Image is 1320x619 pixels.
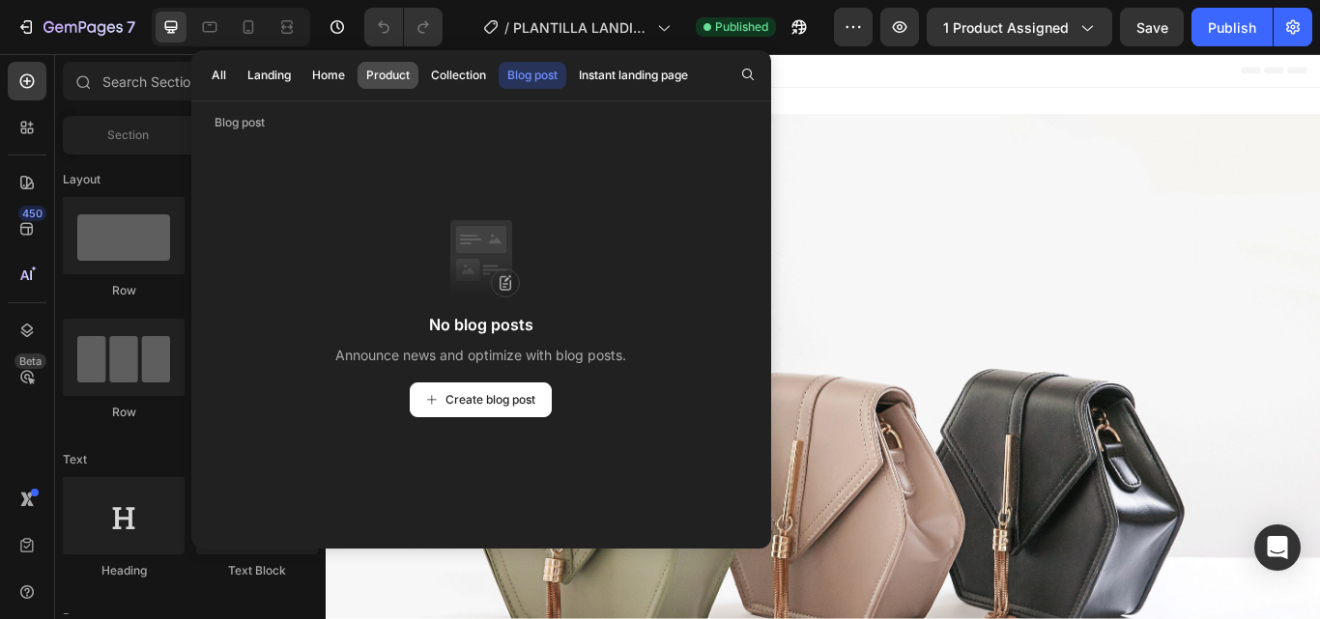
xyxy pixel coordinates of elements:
span: Published [715,18,768,36]
span: Section [107,127,149,144]
iframe: Design area [326,54,1320,619]
div: Blog post [507,67,558,84]
div: Undo/Redo [364,8,443,46]
span: Text [63,451,87,468]
button: Save [1120,8,1184,46]
div: 450 [18,206,46,221]
button: 1 product assigned [927,8,1112,46]
span: No blog posts [429,313,533,336]
div: Publish [1208,17,1256,38]
div: Open Intercom Messenger [1254,524,1301,571]
button: Create blog post [410,382,552,417]
span: Announce news and optimize with blog posts. [335,344,626,367]
span: 1 product assigned [943,17,1069,38]
div: Row [63,282,185,299]
div: Product [366,67,410,84]
div: Heading [63,562,185,579]
div: Row [63,404,185,421]
button: Product [358,62,418,89]
button: 7 [8,8,144,46]
div: Collection [431,67,486,84]
span: Save [1136,19,1168,36]
span: / [504,17,509,38]
button: Collection [422,62,495,89]
button: Publish [1191,8,1273,46]
span: PLANTILLA LANDING [513,17,649,38]
button: Instant landing page [570,62,697,89]
span: Layout [63,171,100,188]
div: Beta [14,353,46,369]
p: 7 [127,15,135,39]
p: Blog post [191,113,771,132]
div: Text Block [196,562,318,579]
button: Blog post [499,62,566,89]
span: Create blog post [445,391,535,408]
div: Instant landing page [579,67,688,84]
